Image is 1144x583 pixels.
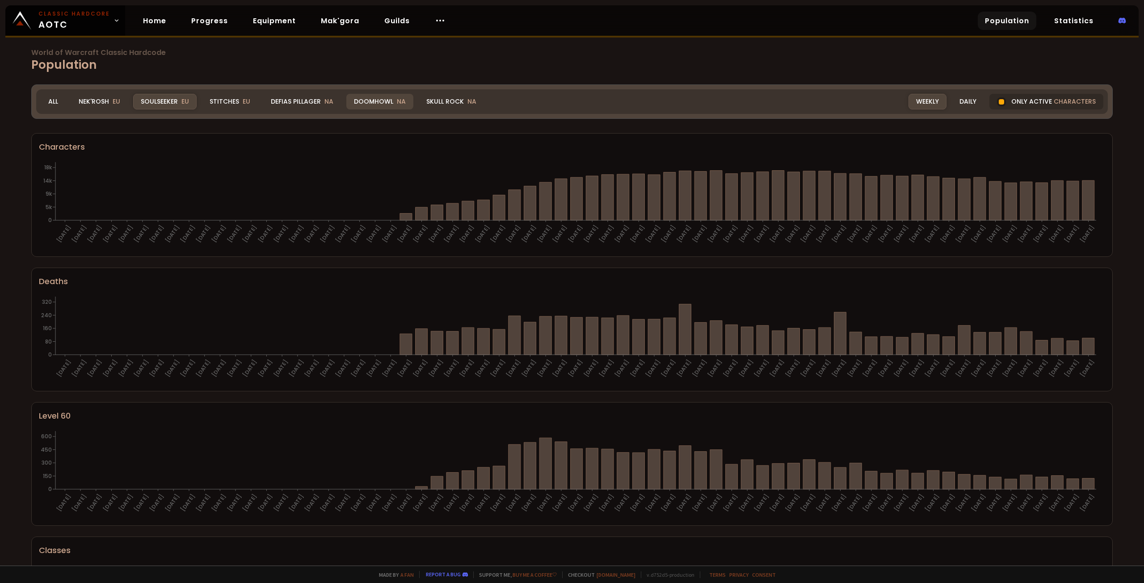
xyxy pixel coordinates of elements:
[691,493,708,513] text: [DATE]
[5,5,125,36] a: Classic HardcoreAOTC
[660,493,677,513] text: [DATE]
[42,298,52,306] tspan: 320
[1017,358,1034,378] text: [DATE]
[181,97,189,106] span: EU
[722,224,739,244] text: [DATE]
[44,164,52,171] tspan: 18k
[41,432,52,440] tspan: 600
[551,224,569,244] text: [DATE]
[117,493,135,513] text: [DATE]
[815,358,833,378] text: [DATE]
[707,358,724,378] text: [DATE]
[892,493,910,513] text: [DATE]
[349,493,367,513] text: [DATE]
[148,358,165,378] text: [DATE]
[675,224,693,244] text: [DATE]
[799,224,817,244] text: [DATE]
[133,358,150,378] text: [DATE]
[752,571,776,578] a: Consent
[458,493,475,513] text: [DATE]
[753,224,770,244] text: [DATE]
[400,571,414,578] a: a fan
[396,358,414,378] text: [DATE]
[923,493,941,513] text: [DATE]
[381,493,398,513] text: [DATE]
[862,358,879,378] text: [DATE]
[246,12,303,30] a: Equipment
[41,94,66,109] div: All
[978,12,1036,30] a: Population
[613,224,631,244] text: [DATE]
[43,472,52,480] tspan: 150
[39,544,1105,556] div: Classes
[1078,358,1096,378] text: [DATE]
[551,493,569,513] text: [DATE]
[1047,358,1065,378] text: [DATE]
[691,358,708,378] text: [DATE]
[1047,12,1101,30] a: Statistics
[489,224,507,244] text: [DATE]
[39,410,1105,422] div: Level 60
[324,97,333,106] span: NA
[1054,97,1096,106] span: characters
[830,224,848,244] text: [DATE]
[41,311,52,319] tspan: 240
[381,224,398,244] text: [DATE]
[985,358,1003,378] text: [DATE]
[753,493,770,513] text: [DATE]
[908,224,925,244] text: [DATE]
[346,94,413,109] div: Doomhowl
[520,493,538,513] text: [DATE]
[1001,493,1018,513] text: [DATE]
[644,493,662,513] text: [DATE]
[641,571,694,578] span: v. d752d5 - production
[117,358,135,378] text: [DATE]
[955,493,972,513] text: [DATE]
[458,358,475,378] text: [DATE]
[784,493,801,513] text: [DATE]
[815,493,833,513] text: [DATE]
[784,358,801,378] text: [DATE]
[1032,358,1049,378] text: [DATE]
[443,358,460,378] text: [DATE]
[567,224,584,244] text: [DATE]
[737,493,755,513] text: [DATE]
[458,224,475,244] text: [DATE]
[210,358,227,378] text: [DATE]
[489,358,507,378] text: [DATE]
[45,338,52,345] tspan: 80
[349,224,367,244] text: [DATE]
[722,358,739,378] text: [DATE]
[303,224,320,244] text: [DATE]
[1047,224,1065,244] text: [DATE]
[989,94,1103,109] div: Only active
[164,493,181,513] text: [DATE]
[334,493,352,513] text: [DATE]
[31,49,1113,74] h1: Population
[319,493,336,513] text: [DATE]
[86,224,104,244] text: [DATE]
[846,358,863,378] text: [DATE]
[303,358,320,378] text: [DATE]
[474,493,491,513] text: [DATE]
[536,224,553,244] text: [DATE]
[133,224,150,244] text: [DATE]
[288,493,305,513] text: [DATE]
[768,224,786,244] text: [DATE]
[815,224,833,244] text: [DATE]
[536,493,553,513] text: [DATE]
[46,203,52,211] tspan: 5k
[955,224,972,244] text: [DATE]
[660,224,677,244] text: [DATE]
[474,358,491,378] text: [DATE]
[505,224,522,244] text: [DATE]
[629,493,646,513] text: [DATE]
[846,224,863,244] text: [DATE]
[314,12,366,30] a: Mak'gora
[381,358,398,378] text: [DATE]
[1017,224,1034,244] text: [DATE]
[164,224,181,244] text: [DATE]
[985,224,1003,244] text: [DATE]
[768,493,786,513] text: [DATE]
[48,216,52,224] tspan: 0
